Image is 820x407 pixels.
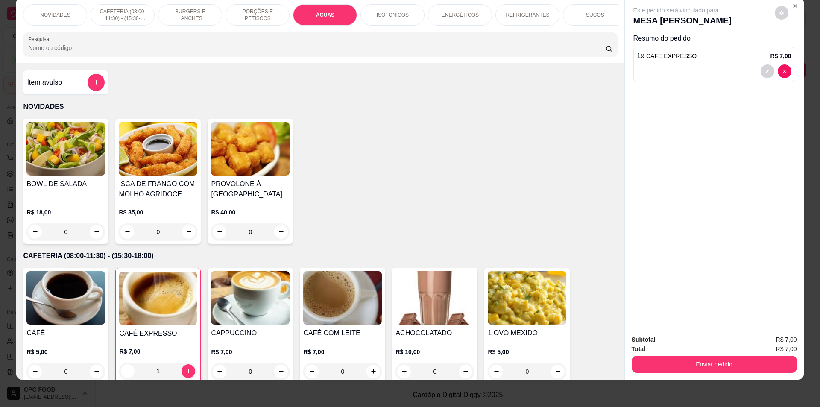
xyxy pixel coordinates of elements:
[442,12,479,18] p: ENERGÉTICOS
[586,12,604,18] p: SUCOS
[211,179,290,199] h4: PROVOLONE À [GEOGRAPHIC_DATA]
[397,365,411,378] button: decrease-product-quantity
[778,64,791,78] button: decrease-product-quantity
[637,51,697,61] p: 1 x
[274,225,288,239] button: increase-product-quantity
[303,271,382,325] img: product-image
[488,271,566,325] img: product-image
[761,64,774,78] button: decrease-product-quantity
[506,12,549,18] p: REFRIGERANTES
[26,328,105,338] h4: CAFÉ
[182,225,196,239] button: increase-product-quantity
[119,347,197,356] p: R$ 7,00
[395,271,474,325] img: product-image
[770,52,791,60] p: R$ 7,00
[366,365,380,378] button: increase-product-quantity
[632,346,645,352] strong: Total
[165,8,215,22] p: BURGERS E LANCHES
[633,33,795,44] p: Resumo do pedido
[90,225,103,239] button: increase-product-quantity
[488,348,566,356] p: R$ 5,00
[489,365,503,378] button: decrease-product-quantity
[459,365,472,378] button: increase-product-quantity
[632,356,797,373] button: Enviar pedido
[26,271,105,325] img: product-image
[119,208,197,217] p: R$ 35,00
[303,328,382,338] h4: CAFÉ COM LEITE
[274,365,288,378] button: increase-product-quantity
[633,15,732,26] p: MESA [PERSON_NAME]
[119,328,197,339] h4: CAFÉ EXPRESSO
[120,225,134,239] button: decrease-product-quantity
[119,272,197,325] img: product-image
[211,328,290,338] h4: CAPPUCCINO
[316,12,334,18] p: ÁGUAS
[119,122,197,176] img: product-image
[395,328,474,338] h4: ACHOCOLATADO
[23,102,617,112] p: NOVIDADES
[26,348,105,356] p: R$ 5,00
[305,365,319,378] button: decrease-product-quantity
[211,122,290,176] img: product-image
[303,348,382,356] p: R$ 7,00
[213,365,226,378] button: decrease-product-quantity
[395,348,474,356] p: R$ 10,00
[233,8,282,22] p: PORÇÕES E PETISCOS
[211,208,290,217] p: R$ 40,00
[633,6,732,15] p: Este pedido será vinculado para
[488,328,566,338] h4: 1 OVO MEXIDO
[775,6,788,20] button: decrease-product-quantity
[119,179,197,199] h4: ISCA DE FRANGO COM MOLHO AGRIDOCE
[182,364,195,378] button: increase-product-quantity
[776,335,797,344] span: R$ 7,00
[28,44,605,52] input: Pesquisa
[27,77,62,88] h4: Item avulso
[211,348,290,356] p: R$ 7,00
[121,364,135,378] button: decrease-product-quantity
[377,12,409,18] p: ISOTÔNICOS
[213,225,226,239] button: decrease-product-quantity
[28,365,42,378] button: decrease-product-quantity
[88,74,105,91] button: add-separate-item
[632,336,656,343] strong: Subtotal
[90,365,103,378] button: increase-product-quantity
[211,271,290,325] img: product-image
[98,8,147,22] p: CAFETERIA (08:00-11:30) - (15:30-18:00)
[551,365,565,378] button: increase-product-quantity
[28,225,42,239] button: decrease-product-quantity
[40,12,70,18] p: NOVIDADES
[776,344,797,354] span: R$ 7,00
[26,122,105,176] img: product-image
[26,208,105,217] p: R$ 18,00
[26,179,105,189] h4: BOWL DE SALADA
[28,35,52,43] label: Pesquisa
[23,251,617,261] p: CAFETERIA (08:00-11:30) - (15:30-18:00)
[646,53,697,59] span: CAFÉ EXPRESSO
